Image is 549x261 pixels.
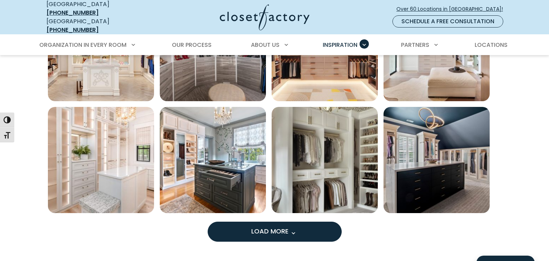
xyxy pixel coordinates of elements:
[384,107,490,213] img: Wardrobe closet with all glass door fronts and black central island with flat front door faces an...
[172,41,212,49] span: Our Process
[392,15,503,28] a: Schedule a Free Consultation
[401,41,429,49] span: Partners
[384,107,490,213] a: Open inspiration gallery to preview enlarged image
[48,107,154,213] a: Open inspiration gallery to preview enlarged image
[48,107,154,213] img: Luxury closet withLED-lit shelving, Raised Panel drawers, a mirrored vanity, and adjustable shoe ...
[272,107,378,213] img: White custom closet shelving, open shelving for shoes, and dual hanging sections for a curated wa...
[220,4,310,30] img: Closet Factory Logo
[208,222,342,242] button: Load more inspiration gallery images
[396,5,509,13] span: Over 60 Locations in [GEOGRAPHIC_DATA]!
[251,227,298,236] span: Load More
[475,41,508,49] span: Locations
[396,3,509,15] a: Over 60 Locations in [GEOGRAPHIC_DATA]!
[34,35,515,55] nav: Primary Menu
[160,107,266,213] a: Open inspiration gallery to preview enlarged image
[39,41,127,49] span: Organization in Every Room
[46,17,150,34] div: [GEOGRAPHIC_DATA]
[272,107,378,213] a: Open inspiration gallery to preview enlarged image
[251,41,280,49] span: About Us
[46,9,99,17] a: [PHONE_NUMBER]
[160,107,266,213] img: Dressing room featuring central island with velvet jewelry drawers, LED lighting, elite toe stops...
[323,41,357,49] span: Inspiration
[46,26,99,34] a: [PHONE_NUMBER]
